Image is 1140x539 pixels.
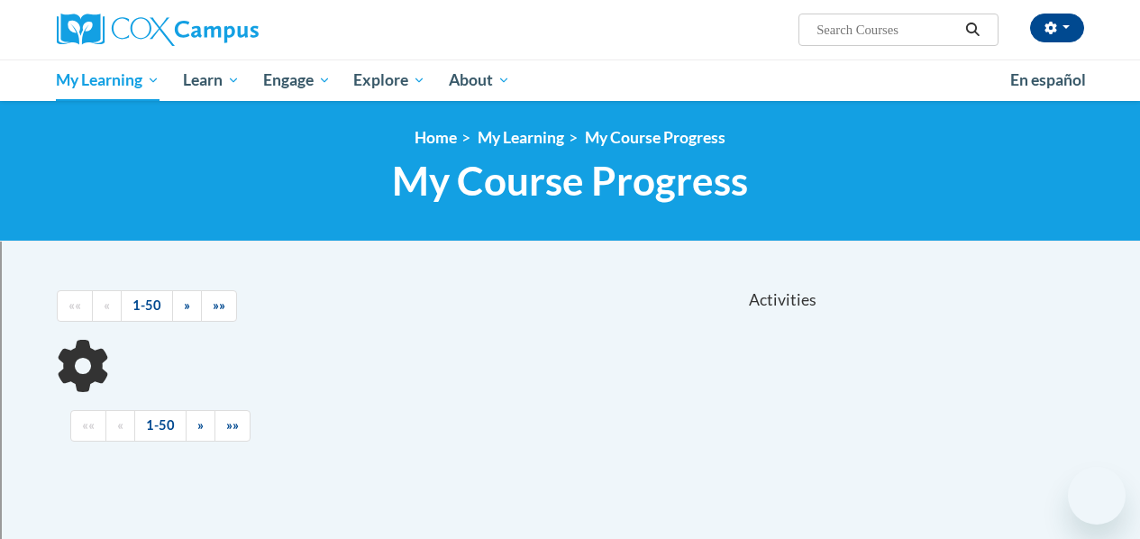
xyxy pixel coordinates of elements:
a: Engage [251,59,342,101]
div: Main menu [43,59,1098,101]
input: Search Courses [815,19,959,41]
span: Learn [183,69,240,91]
button: Account Settings [1030,14,1084,42]
a: My Learning [478,128,564,147]
a: My Course Progress [585,128,725,147]
span: My Learning [56,69,160,91]
a: Cox Campus [57,14,381,46]
span: Explore [353,69,425,91]
a: En español [999,61,1098,99]
img: Cox Campus [57,14,259,46]
a: Learn [171,59,251,101]
a: Explore [342,59,437,101]
span: My Course Progress [392,157,748,205]
span: En español [1010,70,1086,89]
button: Search [959,19,986,41]
span: Engage [263,69,331,91]
a: Home [415,128,457,147]
a: My Learning [45,59,172,101]
span: About [449,69,510,91]
iframe: Button to launch messaging window [1068,467,1126,525]
a: About [437,59,522,101]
